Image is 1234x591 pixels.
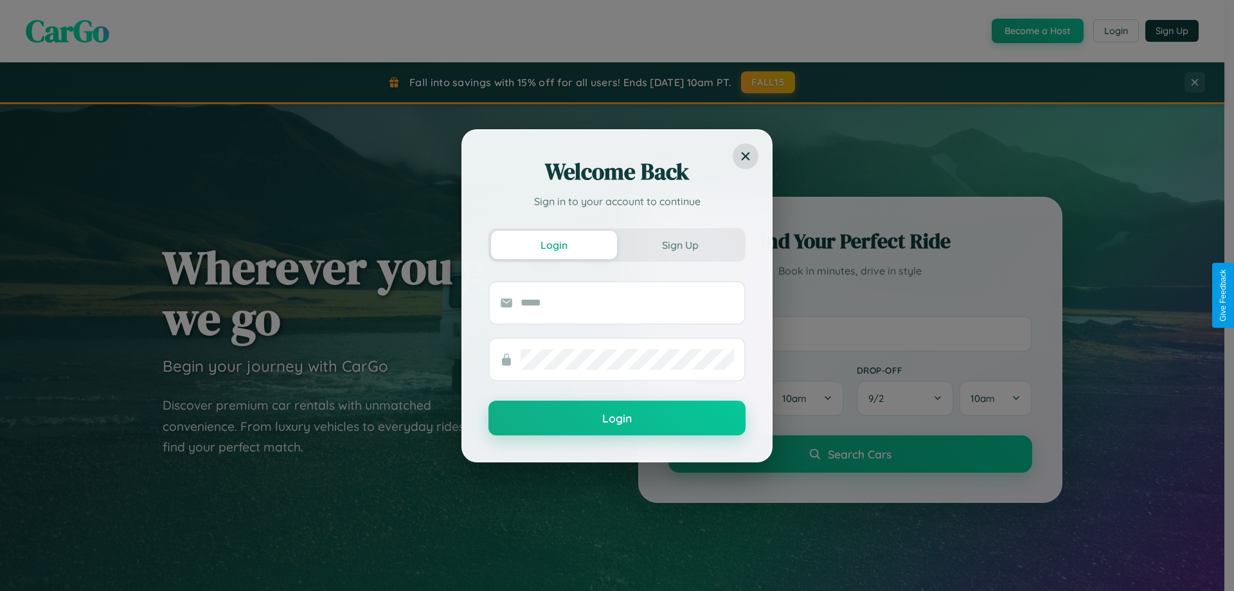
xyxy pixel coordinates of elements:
[488,156,746,187] h2: Welcome Back
[488,194,746,209] p: Sign in to your account to continue
[617,231,743,259] button: Sign Up
[1219,269,1228,322] div: Give Feedback
[491,231,617,259] button: Login
[488,401,746,435] button: Login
